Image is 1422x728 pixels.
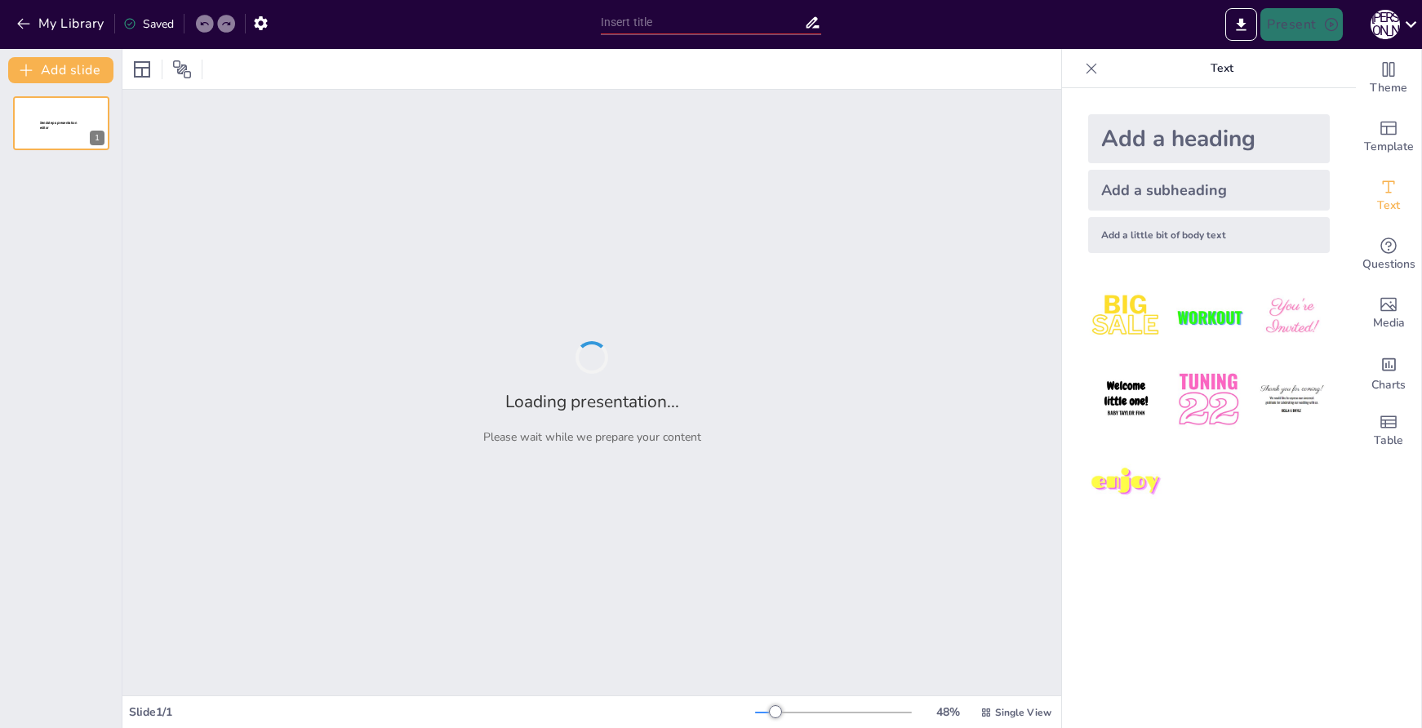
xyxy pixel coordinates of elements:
[1364,138,1414,156] span: Template
[1377,197,1400,215] span: Text
[1356,166,1421,225] div: Add text boxes
[172,60,192,79] span: Position
[1356,225,1421,284] div: Get real-time input from your audience
[1088,114,1330,163] div: Add a heading
[1356,284,1421,343] div: Add images, graphics, shapes or video
[1371,10,1400,39] div: О [PERSON_NAME]
[1371,8,1400,41] button: О [PERSON_NAME]
[1260,8,1342,41] button: Present
[483,429,701,445] p: Please wait while we prepare your content
[1088,362,1164,437] img: 4.jpeg
[1356,108,1421,166] div: Add ready made slides
[1225,8,1257,41] button: Export to PowerPoint
[1374,432,1403,450] span: Table
[8,57,113,83] button: Add slide
[1254,279,1330,355] img: 3.jpeg
[1370,79,1407,97] span: Theme
[129,704,755,720] div: Slide 1 / 1
[1088,445,1164,521] img: 7.jpeg
[1254,362,1330,437] img: 6.jpeg
[1356,343,1421,402] div: Add charts and graphs
[601,11,804,34] input: Insert title
[995,706,1051,719] span: Single View
[1371,376,1406,394] span: Charts
[928,704,967,720] div: 48 %
[1373,314,1405,332] span: Media
[505,390,679,413] h2: Loading presentation...
[1171,279,1246,355] img: 2.jpeg
[123,16,174,32] div: Saved
[1171,362,1246,437] img: 5.jpeg
[129,56,155,82] div: Layout
[90,131,104,145] div: 1
[1104,49,1340,88] p: Text
[12,11,111,37] button: My Library
[1088,170,1330,211] div: Add a subheading
[1088,279,1164,355] img: 1.jpeg
[1356,49,1421,108] div: Change the overall theme
[40,121,77,130] span: Sendsteps presentation editor
[1356,402,1421,460] div: Add a table
[1362,255,1415,273] span: Questions
[13,96,109,150] div: 1
[1088,217,1330,253] div: Add a little bit of body text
